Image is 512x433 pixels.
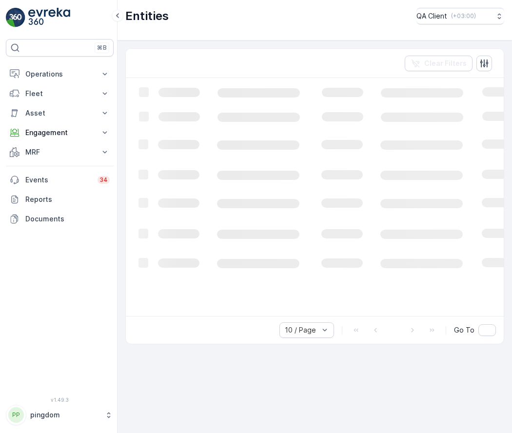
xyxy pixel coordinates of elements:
button: Fleet [6,84,114,103]
a: Events34 [6,170,114,190]
p: Documents [25,214,110,224]
span: v 1.49.3 [6,397,114,403]
button: Operations [6,64,114,84]
img: logo [6,8,25,27]
span: Go To [454,325,474,335]
button: Asset [6,103,114,123]
div: PP [8,407,24,423]
img: logo_light-DOdMpM7g.png [28,8,70,27]
p: ⌘B [97,44,107,52]
p: Asset [25,108,94,118]
button: QA Client(+03:00) [416,8,504,24]
button: PPpingdom [6,405,114,425]
p: pingdom [30,410,100,420]
button: Clear Filters [405,56,473,71]
p: MRF [25,147,94,157]
button: MRF [6,142,114,162]
p: 34 [99,176,108,184]
p: Engagement [25,128,94,138]
p: Entities [125,8,169,24]
p: Reports [25,195,110,204]
p: ( +03:00 ) [451,12,476,20]
p: QA Client [416,11,447,21]
p: Clear Filters [424,59,467,68]
p: Fleet [25,89,94,98]
a: Reports [6,190,114,209]
p: Operations [25,69,94,79]
a: Documents [6,209,114,229]
button: Engagement [6,123,114,142]
p: Events [25,175,92,185]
